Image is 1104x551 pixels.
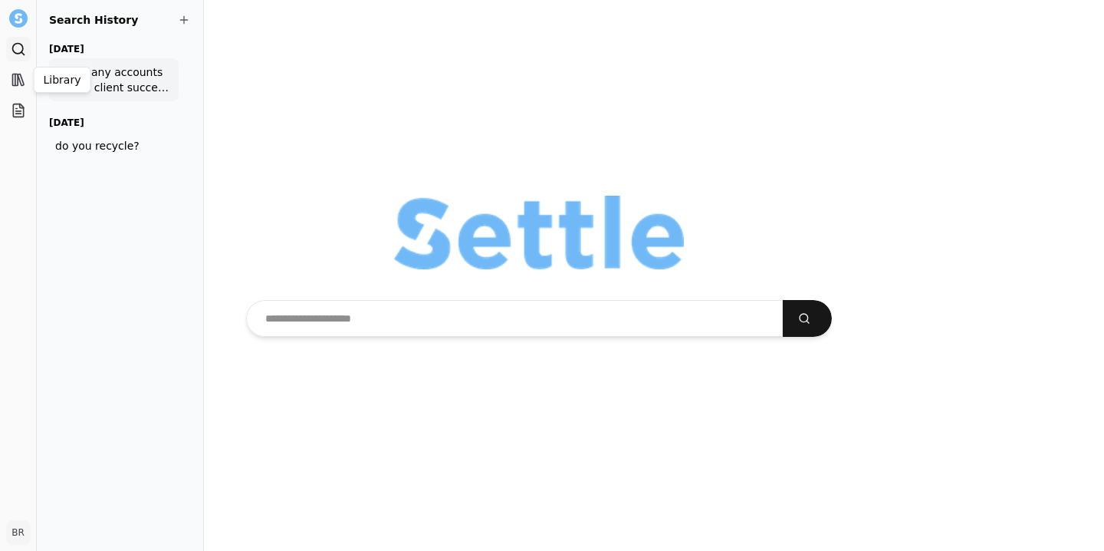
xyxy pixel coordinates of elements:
a: Projects [6,98,31,123]
h2: Search History [49,12,191,28]
img: Settle [9,9,28,28]
div: Library [34,67,91,93]
span: how many accounts does a client success manager manage? [55,64,172,95]
button: BR [6,520,31,545]
h3: [DATE] [49,40,179,58]
a: Search [6,37,31,61]
img: Organization logo [394,196,684,269]
a: Library [6,68,31,92]
button: Settle [6,6,31,31]
h3: [DATE] [49,114,179,132]
span: do you recycle? [55,138,172,153]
